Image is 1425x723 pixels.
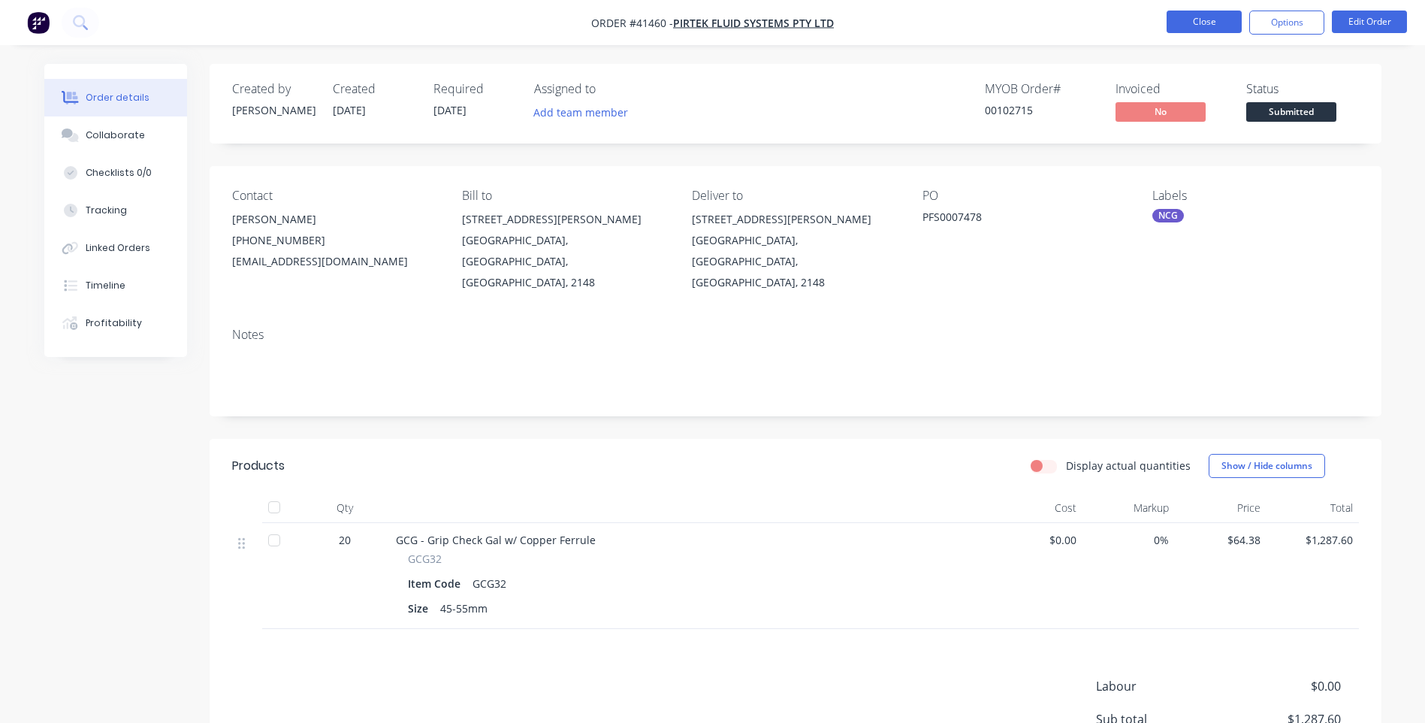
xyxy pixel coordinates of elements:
div: Products [232,457,285,475]
button: Collaborate [44,116,187,154]
button: Show / Hide columns [1209,454,1325,478]
div: Notes [232,328,1359,342]
div: MYOB Order # [985,82,1097,96]
div: Labels [1152,189,1358,203]
span: GCG - Grip Check Gal w/ Copper Ferrule [396,533,596,547]
div: Item Code [408,573,466,594]
button: Timeline [44,267,187,304]
div: Bill to [462,189,668,203]
div: [GEOGRAPHIC_DATA], [GEOGRAPHIC_DATA], [GEOGRAPHIC_DATA], 2148 [692,230,898,293]
button: Linked Orders [44,229,187,267]
div: [PHONE_NUMBER] [232,230,438,251]
div: Required [433,82,516,96]
div: Markup [1082,493,1175,523]
div: Deliver to [692,189,898,203]
div: Checklists 0/0 [86,166,152,180]
div: Created [333,82,415,96]
span: GCG32 [408,551,442,567]
button: Add team member [534,102,636,123]
img: Factory [27,11,50,34]
div: Tracking [86,204,127,217]
span: $0.00 [1229,677,1340,695]
div: [PERSON_NAME] [232,102,315,118]
button: Close [1167,11,1242,33]
span: 0% [1088,532,1169,548]
span: No [1116,102,1206,121]
div: Price [1175,493,1267,523]
div: [PERSON_NAME][PHONE_NUMBER][EMAIL_ADDRESS][DOMAIN_NAME] [232,209,438,272]
span: Submitted [1246,102,1336,121]
a: PIRTEK FLUID SYSTEMS PTY LTD [673,16,834,30]
div: Invoiced [1116,82,1228,96]
button: Add team member [525,102,636,123]
div: NCG [1152,209,1184,222]
button: Edit Order [1332,11,1407,33]
span: Order #41460 - [591,16,673,30]
div: 45-55mm [434,597,494,619]
div: GCG32 [466,573,512,594]
div: Order details [86,91,149,104]
button: Profitability [44,304,187,342]
span: $0.00 [997,532,1077,548]
div: Created by [232,82,315,96]
span: $64.38 [1181,532,1261,548]
div: Cost [991,493,1083,523]
div: Qty [300,493,390,523]
div: Timeline [86,279,125,292]
div: Profitability [86,316,142,330]
div: Contact [232,189,438,203]
button: Options [1249,11,1324,35]
label: Display actual quantities [1066,458,1191,473]
button: Submitted [1246,102,1336,125]
button: Checklists 0/0 [44,154,187,192]
div: [GEOGRAPHIC_DATA], [GEOGRAPHIC_DATA], [GEOGRAPHIC_DATA], 2148 [462,230,668,293]
span: [DATE] [333,103,366,117]
div: Size [408,597,434,619]
div: Collaborate [86,129,145,142]
div: [STREET_ADDRESS][PERSON_NAME] [462,209,668,230]
div: Assigned to [534,82,684,96]
span: [DATE] [433,103,466,117]
div: 00102715 [985,102,1097,118]
div: [EMAIL_ADDRESS][DOMAIN_NAME] [232,251,438,272]
div: PFS0007478 [922,209,1110,230]
div: [STREET_ADDRESS][PERSON_NAME][GEOGRAPHIC_DATA], [GEOGRAPHIC_DATA], [GEOGRAPHIC_DATA], 2148 [692,209,898,293]
div: PO [922,189,1128,203]
span: $1,287.60 [1273,532,1353,548]
div: [STREET_ADDRESS][PERSON_NAME][GEOGRAPHIC_DATA], [GEOGRAPHIC_DATA], [GEOGRAPHIC_DATA], 2148 [462,209,668,293]
span: Labour [1096,677,1230,695]
button: Order details [44,79,187,116]
div: Status [1246,82,1359,96]
button: Tracking [44,192,187,229]
span: 20 [339,532,351,548]
div: Total [1266,493,1359,523]
div: Linked Orders [86,241,150,255]
div: [PERSON_NAME] [232,209,438,230]
div: [STREET_ADDRESS][PERSON_NAME] [692,209,898,230]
